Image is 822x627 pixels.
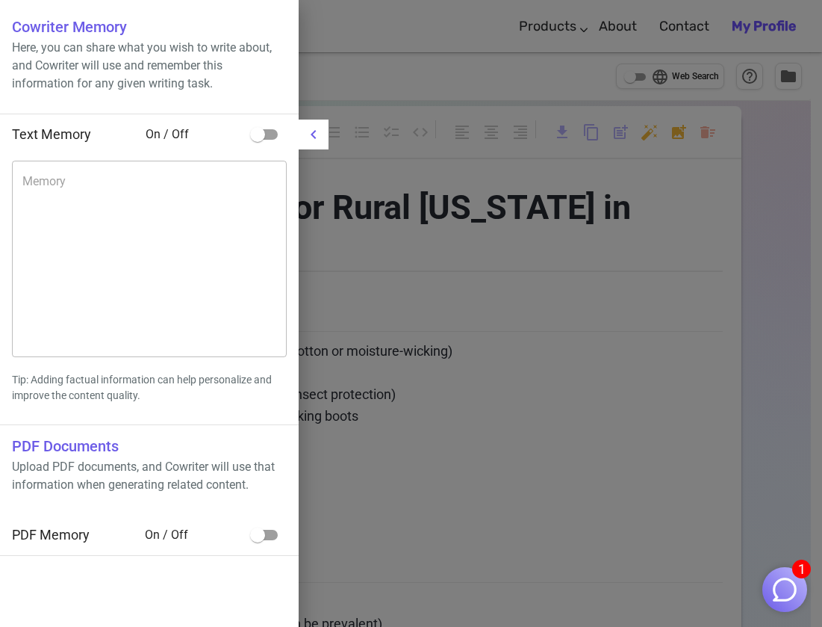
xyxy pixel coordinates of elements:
[12,39,287,93] p: Here, you can share what you wish to write about, and Cowriter will use and remember this informa...
[12,527,90,543] span: PDF Memory
[12,434,287,458] h6: PDF Documents
[12,126,91,142] span: Text Memory
[792,560,811,578] span: 1
[146,126,243,143] span: On / Off
[299,120,329,149] button: menu
[12,15,287,39] h6: Cowriter Memory
[12,372,287,404] p: Tip: Adding factual information can help personalize and improve the content quality.
[770,575,799,604] img: Close chat
[12,458,287,494] p: Upload PDF documents, and Cowriter will use that information when generating related content.
[145,526,243,544] span: On / Off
